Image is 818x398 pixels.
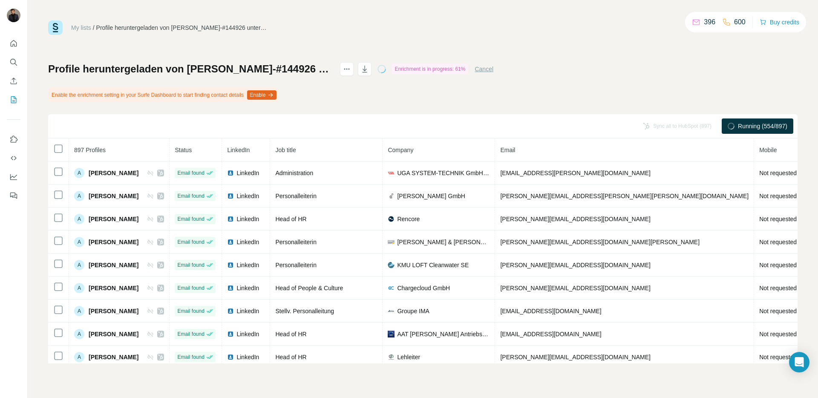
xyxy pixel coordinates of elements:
button: actions [340,62,354,76]
span: KMU LOFT Cleanwater SE [397,261,469,269]
img: Avatar [7,9,20,22]
span: Head of People & Culture [275,285,343,291]
img: company-logo [388,308,395,314]
span: Personalleiterin [275,262,317,268]
span: Not requested [759,308,797,314]
img: LinkedIn logo [227,170,234,176]
span: AAT [PERSON_NAME] Antriebstechnik GmbH [397,330,490,338]
span: [EMAIL_ADDRESS][DOMAIN_NAME] [500,331,601,337]
span: LinkedIn [236,215,259,223]
span: [PERSON_NAME] [89,284,138,292]
p: 600 [734,17,746,27]
span: [PERSON_NAME] [89,307,138,315]
div: A [74,283,84,293]
span: LinkedIn [227,147,250,153]
img: company-logo [388,354,395,361]
img: LinkedIn logo [227,193,234,199]
span: [PERSON_NAME][EMAIL_ADDRESS][DOMAIN_NAME] [500,216,650,222]
img: LinkedIn logo [227,285,234,291]
span: [PERSON_NAME] [89,330,138,338]
div: A [74,329,84,339]
span: [PERSON_NAME] [89,192,138,200]
div: Open Intercom Messenger [789,352,809,372]
span: Not requested [759,354,797,361]
span: [PERSON_NAME][EMAIL_ADDRESS][DOMAIN_NAME][PERSON_NAME] [500,239,700,245]
span: Email found [177,261,204,269]
button: Search [7,55,20,70]
button: Enrich CSV [7,73,20,89]
span: Not requested [759,193,797,199]
span: [EMAIL_ADDRESS][DOMAIN_NAME] [500,308,601,314]
img: company-logo [388,285,395,291]
span: LinkedIn [236,169,259,177]
span: Not requested [759,239,797,245]
span: Head of HR [275,354,306,361]
span: LinkedIn [236,353,259,361]
div: A [74,191,84,201]
span: [PERSON_NAME] & [PERSON_NAME] Immobilien GmbH & Co. KG [397,238,490,246]
span: Not requested [759,262,797,268]
span: Job title [275,147,296,153]
p: 396 [704,17,715,27]
span: Not requested [759,331,797,337]
span: Mobile [759,147,777,153]
span: LinkedIn [236,330,259,338]
span: [PERSON_NAME][EMAIL_ADDRESS][DOMAIN_NAME] [500,285,650,291]
span: Email [500,147,515,153]
span: Head of HR [275,216,306,222]
img: LinkedIn logo [227,262,234,268]
div: Profile heruntergeladen von [PERSON_NAME]-#144926 unter [DATE]T12-48-53.450Z [96,23,267,32]
img: company-logo [388,170,395,176]
span: [PERSON_NAME][EMAIL_ADDRESS][DOMAIN_NAME] [500,262,650,268]
span: [EMAIL_ADDRESS][PERSON_NAME][DOMAIN_NAME] [500,170,650,176]
button: Feedback [7,188,20,203]
span: LinkedIn [236,261,259,269]
span: Rencore [397,215,420,223]
img: company-logo [388,262,395,268]
span: Email found [177,238,204,246]
div: Enrichment is in progress: 61% [392,64,468,74]
span: LinkedIn [236,307,259,315]
span: Not requested [759,285,797,291]
span: Email found [177,192,204,200]
img: LinkedIn logo [227,216,234,222]
img: LinkedIn logo [227,331,234,337]
li: / [93,23,95,32]
span: Company [388,147,413,153]
div: A [74,352,84,362]
span: Head of HR [275,331,306,337]
img: company-logo [388,193,395,199]
button: Enable [247,90,277,100]
span: Running (554/897) [738,122,787,130]
img: company-logo [388,331,395,337]
span: LinkedIn [236,238,259,246]
span: Personalleiterin [275,239,317,245]
img: Surfe Logo [48,20,63,35]
span: Not requested [759,170,797,176]
span: [PERSON_NAME] GmbH [397,192,465,200]
span: Not requested [759,216,797,222]
span: [PERSON_NAME] [89,169,138,177]
img: LinkedIn logo [227,308,234,314]
button: Dashboard [7,169,20,185]
a: My lists [71,24,91,31]
button: Use Surfe on LinkedIn [7,132,20,147]
span: LinkedIn [236,192,259,200]
img: company-logo [388,216,395,222]
span: [PERSON_NAME] [89,353,138,361]
span: Lehleiter [397,353,420,361]
span: Chargecloud GmbH [397,284,450,292]
span: Groupe IMA [397,307,429,315]
span: Email found [177,284,204,292]
span: [PERSON_NAME] [89,238,138,246]
div: Enable the enrichment setting in your Surfe Dashboard to start finding contact details [48,88,278,102]
div: A [74,214,84,224]
span: [PERSON_NAME][EMAIL_ADDRESS][PERSON_NAME][PERSON_NAME][DOMAIN_NAME] [500,193,749,199]
button: My lists [7,92,20,107]
span: Email found [177,330,204,338]
span: Email found [177,169,204,177]
span: UGA SYSTEM-TECHNIK GmbH & Co. KG [397,169,490,177]
button: Quick start [7,36,20,51]
span: [PERSON_NAME][EMAIL_ADDRESS][DOMAIN_NAME] [500,354,650,361]
span: Administration [275,170,313,176]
